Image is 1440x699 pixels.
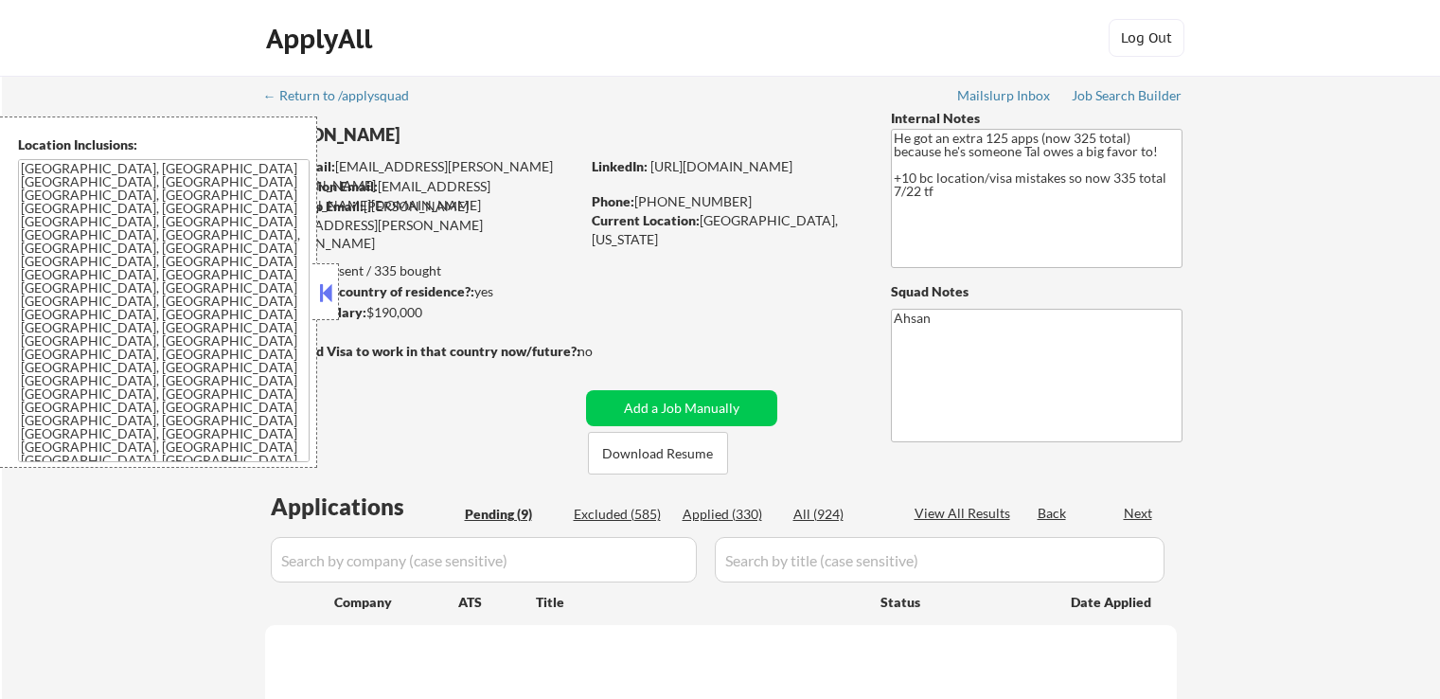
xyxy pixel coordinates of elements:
div: Next [1124,504,1154,523]
div: ATS [458,593,536,612]
input: Search by company (case sensitive) [271,537,697,582]
a: [URL][DOMAIN_NAME] [650,158,792,174]
input: Search by title (case sensitive) [715,537,1164,582]
div: [PERSON_NAME][EMAIL_ADDRESS][PERSON_NAME][DOMAIN_NAME] [265,197,579,253]
div: Excluded (585) [574,505,668,524]
div: Back [1038,504,1068,523]
div: [EMAIL_ADDRESS][PERSON_NAME][DOMAIN_NAME] [266,157,579,194]
div: yes [264,282,574,301]
strong: Phone: [592,193,634,209]
div: Applications [271,495,458,518]
strong: Will need Visa to work in that country now/future?: [265,343,580,359]
a: Mailslurp Inbox [957,88,1052,107]
strong: Can work in country of residence?: [264,283,474,299]
strong: LinkedIn: [592,158,648,174]
div: [PERSON_NAME] [265,123,654,147]
div: Mailslurp Inbox [957,89,1052,102]
div: Squad Notes [891,282,1182,301]
div: 330 sent / 335 bought [264,261,579,280]
div: no [578,342,631,361]
div: ← Return to /applysquad [263,89,427,102]
div: Internal Notes [891,109,1182,128]
div: ApplyAll [266,23,378,55]
div: Applied (330) [683,505,777,524]
button: Log Out [1109,19,1184,57]
div: Title [536,593,862,612]
div: [GEOGRAPHIC_DATA], [US_STATE] [592,211,860,248]
div: Status [880,584,1043,618]
div: Job Search Builder [1072,89,1182,102]
div: All (924) [793,505,888,524]
div: [PHONE_NUMBER] [592,192,860,211]
div: Company [334,593,458,612]
button: Download Resume [588,432,728,475]
div: Date Applied [1071,593,1154,612]
button: Add a Job Manually [586,390,777,426]
a: ← Return to /applysquad [263,88,427,107]
div: Location Inclusions: [18,135,310,154]
div: $190,000 [264,303,579,322]
a: Job Search Builder [1072,88,1182,107]
strong: Current Location: [592,212,700,228]
div: Pending (9) [465,505,560,524]
div: View All Results [915,504,1016,523]
div: [EMAIL_ADDRESS][PERSON_NAME][DOMAIN_NAME] [266,177,579,214]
